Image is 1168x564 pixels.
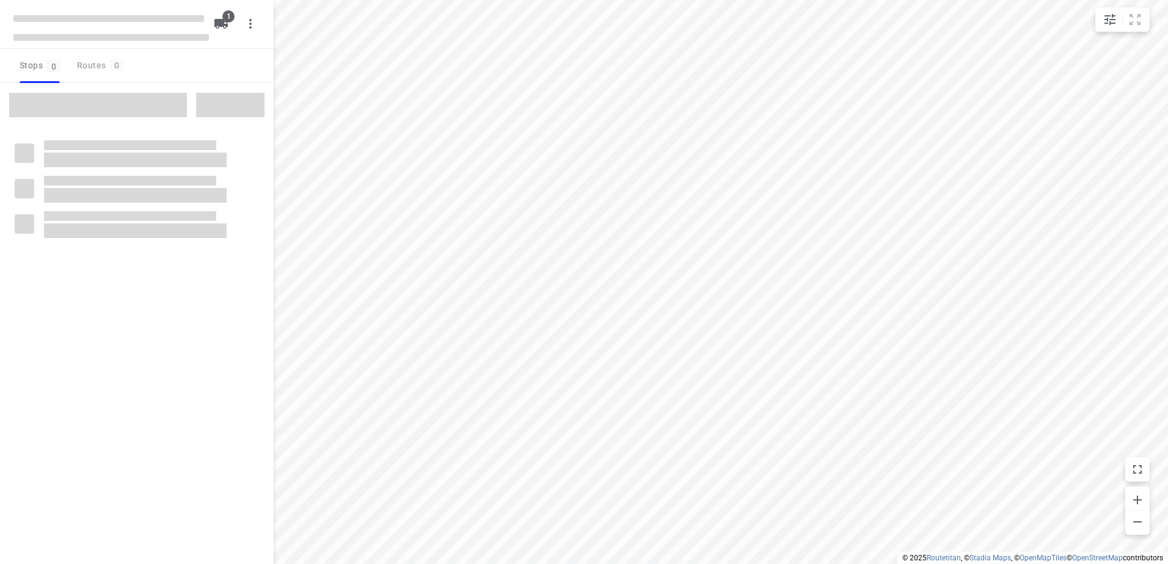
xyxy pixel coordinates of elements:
[969,554,1011,562] a: Stadia Maps
[1072,554,1123,562] a: OpenStreetMap
[902,554,1163,562] li: © 2025 , © , © © contributors
[1020,554,1067,562] a: OpenMapTiles
[1095,7,1150,32] div: small contained button group
[1098,7,1122,32] button: Map settings
[927,554,961,562] a: Routetitan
